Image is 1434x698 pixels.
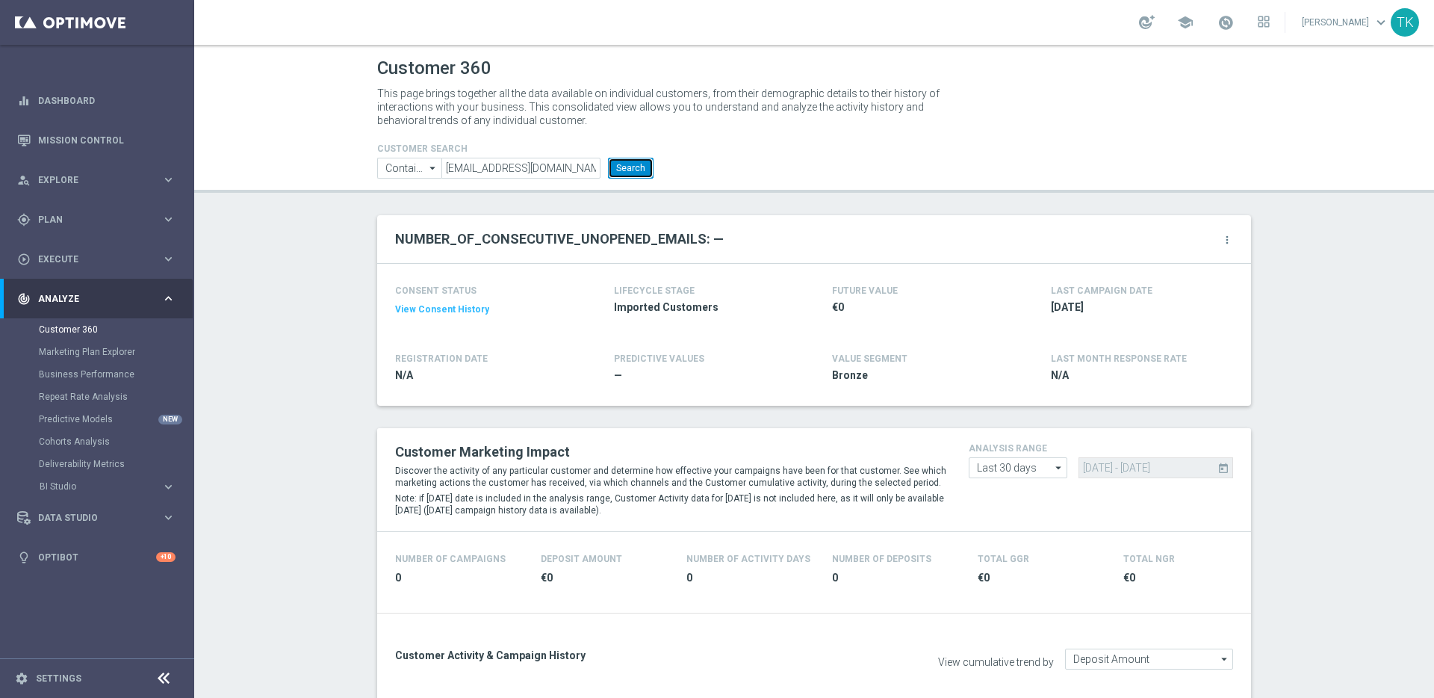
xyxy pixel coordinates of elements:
span: Data Studio [38,513,161,522]
span: 2025-09-14 [1051,300,1226,315]
div: NEW [158,415,182,424]
span: Explore [38,176,161,185]
h4: Total NGR [1123,554,1175,564]
span: €0 [1123,571,1251,585]
input: analysis range [969,457,1067,478]
a: Customer 360 [39,324,155,336]
span: N/A [1051,368,1226,383]
div: Data Studio [17,511,161,525]
span: 0 [832,571,960,585]
i: more_vert [1221,234,1233,246]
span: €0 [541,571,668,585]
div: Repeat Rate Analysis [39,386,193,408]
h4: Number of Activity Days [686,554,810,564]
h4: REGISTRATION DATE [395,353,488,364]
a: Dashboard [38,81,176,120]
button: play_circle_outline Execute keyboard_arrow_right [16,253,176,265]
h3: Customer Activity & Campaign History [395,649,803,662]
span: LAST MONTH RESPONSE RATE [1051,353,1187,364]
div: Mission Control [17,120,176,160]
h4: CONSENT STATUS [395,285,570,296]
h4: FUTURE VALUE [832,285,898,296]
i: keyboard_arrow_right [161,252,176,266]
span: N/A [395,368,570,383]
h4: VALUE SEGMENT [832,353,907,364]
span: 0 [395,571,523,585]
i: gps_fixed [17,213,31,226]
h4: LIFECYCLE STAGE [614,285,695,296]
h4: PREDICTIVE VALUES [614,353,704,364]
p: Discover the activity of any particular customer and determine how effective your campaigns have ... [395,465,946,489]
h1: Customer 360 [377,58,1251,79]
div: Business Performance [39,363,193,386]
i: settings [15,672,28,685]
button: equalizer Dashboard [16,95,176,107]
div: TK [1391,8,1419,37]
span: Imported Customers [614,300,789,315]
a: Repeat Rate Analysis [39,391,155,403]
span: Plan [38,215,161,224]
div: Predictive Models [39,408,193,430]
a: Marketing Plan Explorer [39,346,155,358]
div: Cohorts Analysis [39,430,193,453]
span: Bronze [832,368,1007,383]
a: Predictive Models [39,413,155,425]
button: BI Studio keyboard_arrow_right [39,481,176,492]
button: track_changes Analyze keyboard_arrow_right [16,293,176,305]
i: arrow_drop_down [1052,458,1067,478]
a: Settings [36,674,81,683]
button: person_search Explore keyboard_arrow_right [16,174,176,186]
span: Analyze [38,294,161,303]
h4: LAST CAMPAIGN DATE [1051,285,1152,296]
i: person_search [17,173,31,187]
button: View Consent History [395,303,489,316]
a: Cohorts Analysis [39,436,155,448]
p: Note: if [DATE] date is included in the analysis range, Customer Activity data for [DATE] is not ... [395,492,946,516]
button: lightbulb Optibot +10 [16,552,176,563]
i: keyboard_arrow_right [161,212,176,226]
div: Plan [17,213,161,226]
i: play_circle_outline [17,253,31,266]
i: keyboard_arrow_right [161,510,176,525]
i: track_changes [17,292,31,306]
i: arrow_drop_down [1217,649,1232,669]
button: gps_fixed Plan keyboard_arrow_right [16,214,176,226]
span: — [614,368,789,383]
span: 0 [686,571,814,585]
button: Search [608,158,654,179]
a: Business Performance [39,368,155,380]
h4: Number of Campaigns [395,554,506,564]
div: Dashboard [17,81,176,120]
h4: Number of Deposits [832,554,931,564]
i: lightbulb [17,551,31,564]
div: Optibot [17,537,176,577]
div: Marketing Plan Explorer [39,341,193,363]
div: BI Studio [40,482,161,491]
span: BI Studio [40,482,146,491]
i: equalizer [17,94,31,108]
button: Mission Control [16,135,176,146]
h4: analysis range [969,443,1233,454]
div: BI Studio [39,475,193,498]
span: Execute [38,255,161,264]
a: Mission Control [38,120,176,160]
input: Contains [377,158,441,179]
h4: CUSTOMER SEARCH [377,143,654,154]
button: Data Studio keyboard_arrow_right [16,512,176,524]
div: Customer 360 [39,318,193,341]
span: €0 [832,300,1007,315]
input: Enter CID, Email, name or phone [441,158,600,179]
h2: Customer Marketing Impact [395,443,946,461]
span: €0 [978,571,1105,585]
div: Execute [17,253,161,266]
i: keyboard_arrow_right [161,291,176,306]
i: arrow_drop_down [426,158,441,178]
div: Deliverability Metrics [39,453,193,475]
span: keyboard_arrow_down [1373,14,1389,31]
